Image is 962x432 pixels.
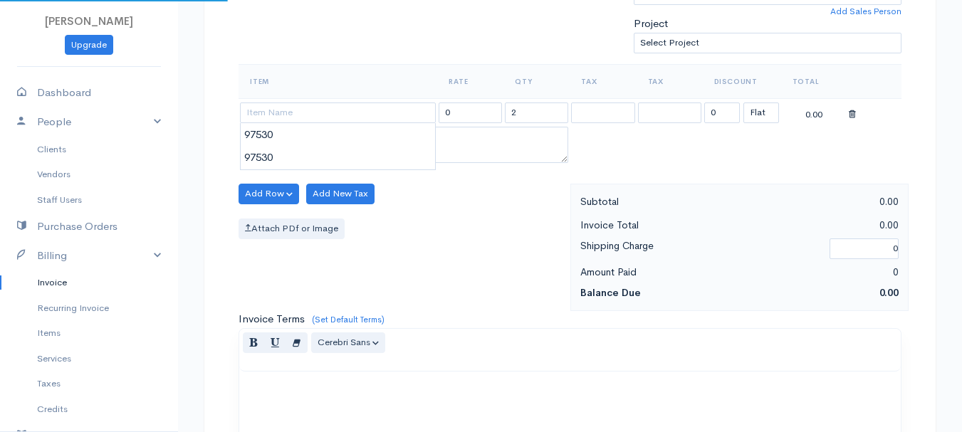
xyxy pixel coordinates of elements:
button: Add New Tax [306,184,375,204]
th: Qty [503,64,570,98]
div: 0.00 [783,104,846,122]
div: 0.00 [739,193,906,211]
button: Bold (CTRL+B) [243,332,265,353]
span: Cerebri Sans [318,336,370,348]
label: Project [634,16,668,32]
a: (Set Default Terms) [312,314,385,325]
strong: Balance Due [580,286,641,299]
label: Attach PDf or Image [239,218,345,239]
button: Add Row [239,184,299,204]
label: Invoice Terms [239,311,305,327]
div: Invoice Total [573,216,740,234]
div: 97530 [241,123,435,147]
div: Shipping Charge [573,237,823,260]
button: Underline (CTRL+U) [264,332,286,353]
div: 97530 [241,146,435,169]
div: Subtotal [573,193,740,211]
button: Remove Font Style (CTRL+\) [286,332,308,353]
th: Tax [570,64,636,98]
div: Amount Paid [573,263,740,281]
th: Tax [637,64,703,98]
th: Rate [437,64,503,98]
a: Add Sales Person [830,5,901,18]
span: [PERSON_NAME] [45,14,133,28]
th: Total [781,64,847,98]
div: 0 [739,263,906,281]
div: 0.00 [739,216,906,234]
th: Item [239,64,437,98]
th: Discount [703,64,781,98]
span: 0.00 [879,286,899,299]
input: Item Name [240,102,436,123]
button: Font Family [311,332,385,353]
a: Upgrade [65,35,113,56]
